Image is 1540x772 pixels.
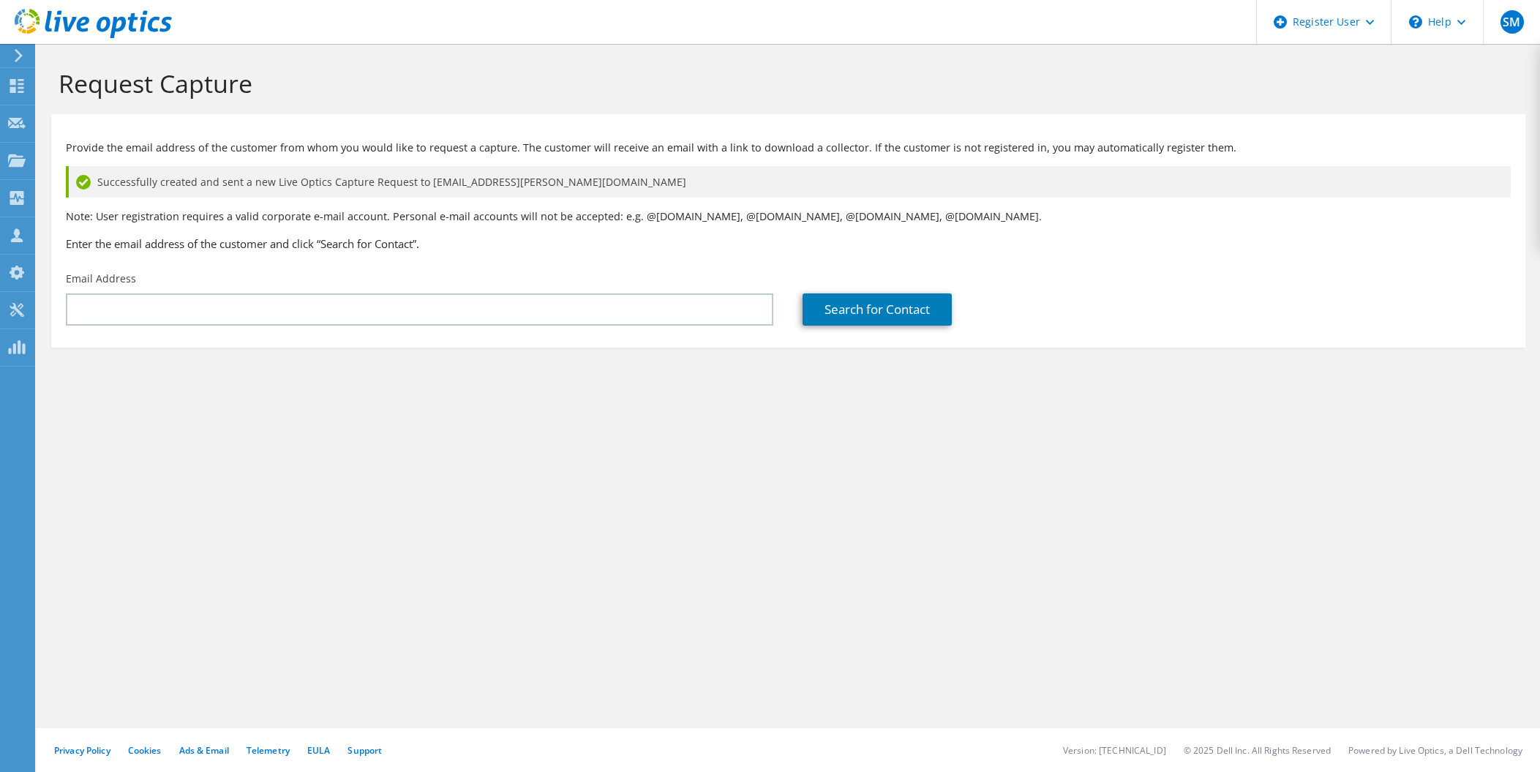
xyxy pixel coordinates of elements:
[803,293,952,326] a: Search for Contact
[247,744,290,757] a: Telemetry
[348,744,382,757] a: Support
[1348,744,1522,757] li: Powered by Live Optics, a Dell Technology
[66,236,1511,252] h3: Enter the email address of the customer and click “Search for Contact”.
[1409,15,1422,29] svg: \n
[97,174,686,190] span: Successfully created and sent a new Live Optics Capture Request to [EMAIL_ADDRESS][PERSON_NAME][D...
[307,744,330,757] a: EULA
[1500,10,1524,34] span: SM
[66,209,1511,225] p: Note: User registration requires a valid corporate e-mail account. Personal e-mail accounts will ...
[1063,744,1166,757] li: Version: [TECHNICAL_ID]
[66,271,136,286] label: Email Address
[128,744,162,757] a: Cookies
[179,744,229,757] a: Ads & Email
[59,68,1511,99] h1: Request Capture
[1184,744,1331,757] li: © 2025 Dell Inc. All Rights Reserved
[54,744,110,757] a: Privacy Policy
[66,140,1511,156] p: Provide the email address of the customer from whom you would like to request a capture. The cust...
